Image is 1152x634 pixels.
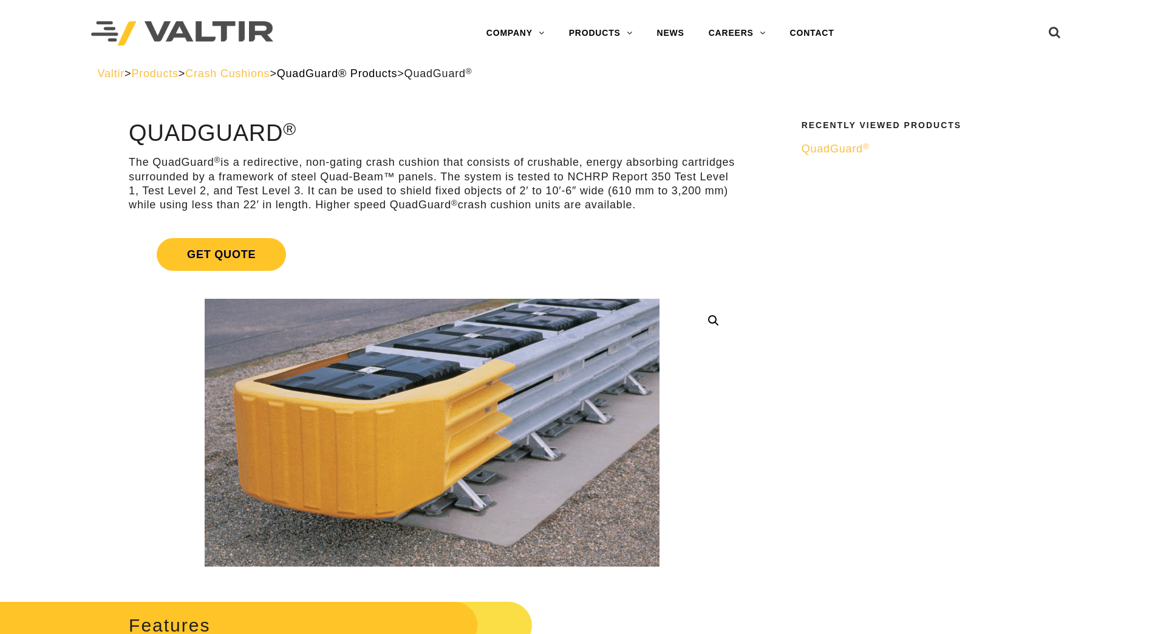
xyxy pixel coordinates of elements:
[157,238,286,271] span: Get Quote
[214,155,221,165] sup: ®
[474,21,557,46] a: COMPANY
[778,21,847,46] a: CONTACT
[451,199,458,208] sup: ®
[557,21,645,46] a: PRODUCTS
[283,119,296,138] sup: ®
[802,142,1047,156] a: QuadGuard®
[98,67,1055,81] div: > > > >
[277,67,398,80] a: QuadGuard® Products
[129,155,735,213] p: The QuadGuard is a redirective, non-gating crash cushion that consists of crushable, energy absor...
[697,21,778,46] a: CAREERS
[645,21,697,46] a: NEWS
[404,67,472,80] span: QuadGuard
[129,121,735,146] h1: QuadGuard
[185,67,270,80] a: Crash Cushions
[129,223,735,285] a: Get Quote
[91,21,273,46] img: Valtir
[98,67,124,80] a: Valtir
[802,121,1047,130] h2: Recently Viewed Products
[802,143,870,155] span: QuadGuard
[131,67,178,80] a: Products
[863,142,870,151] sup: ®
[466,67,472,76] sup: ®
